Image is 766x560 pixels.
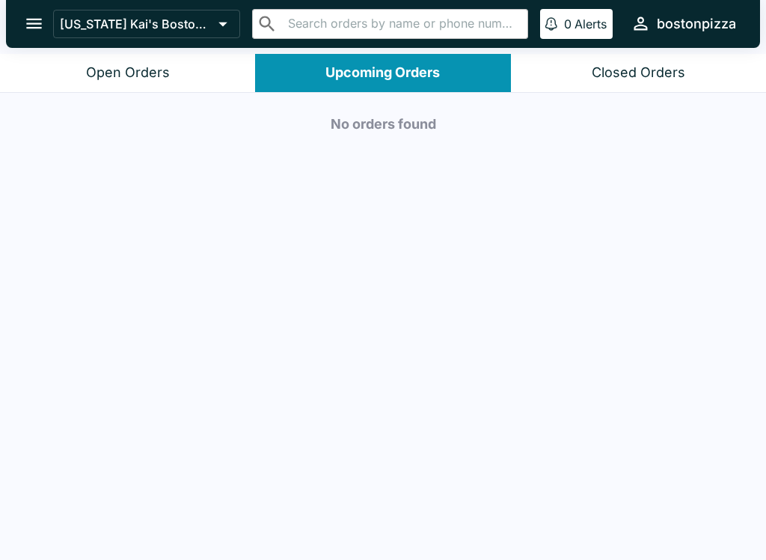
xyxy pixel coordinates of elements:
[86,64,170,82] div: Open Orders
[564,16,572,31] p: 0
[325,64,440,82] div: Upcoming Orders
[15,4,53,43] button: open drawer
[60,16,212,31] p: [US_STATE] Kai's Boston Pizza
[284,13,521,34] input: Search orders by name or phone number
[53,10,240,38] button: [US_STATE] Kai's Boston Pizza
[574,16,607,31] p: Alerts
[625,7,742,40] button: bostonpizza
[657,15,736,33] div: bostonpizza
[592,64,685,82] div: Closed Orders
